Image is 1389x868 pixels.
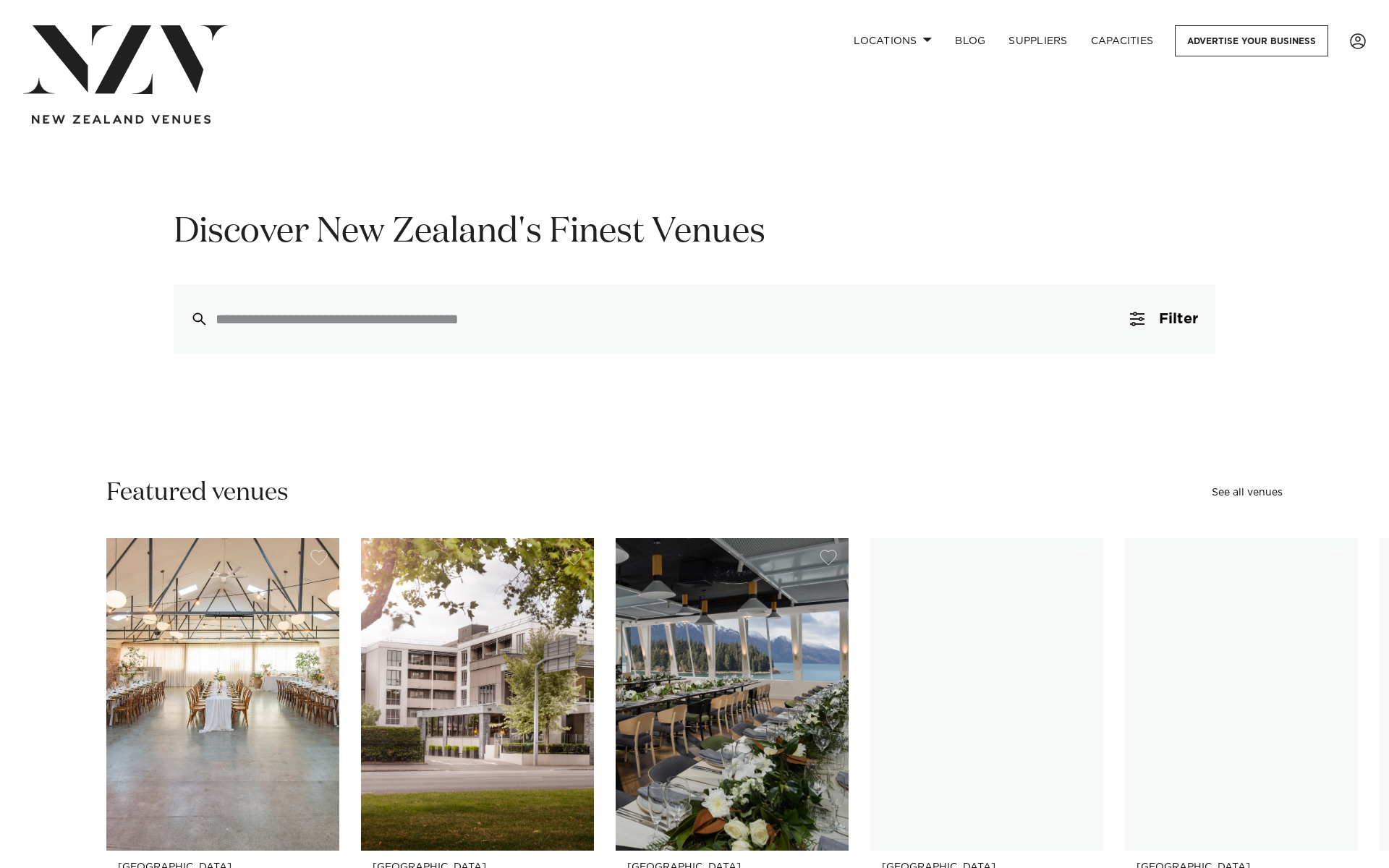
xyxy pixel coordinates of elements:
h2: Featured venues [106,477,289,509]
a: See all venues [1212,488,1283,498]
a: Locations [842,25,943,56]
a: Advertise your business [1175,25,1328,56]
span: Filter [1159,312,1198,326]
button: Filter [1113,284,1215,354]
h1: Discover New Zealand's Finest Venues [174,210,1215,255]
img: nzv-logo.png [23,25,228,94]
a: Capacities [1079,25,1165,56]
a: SUPPLIERS [997,25,1079,56]
a: BLOG [943,25,997,56]
img: new-zealand-venues-text.png [32,115,211,124]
